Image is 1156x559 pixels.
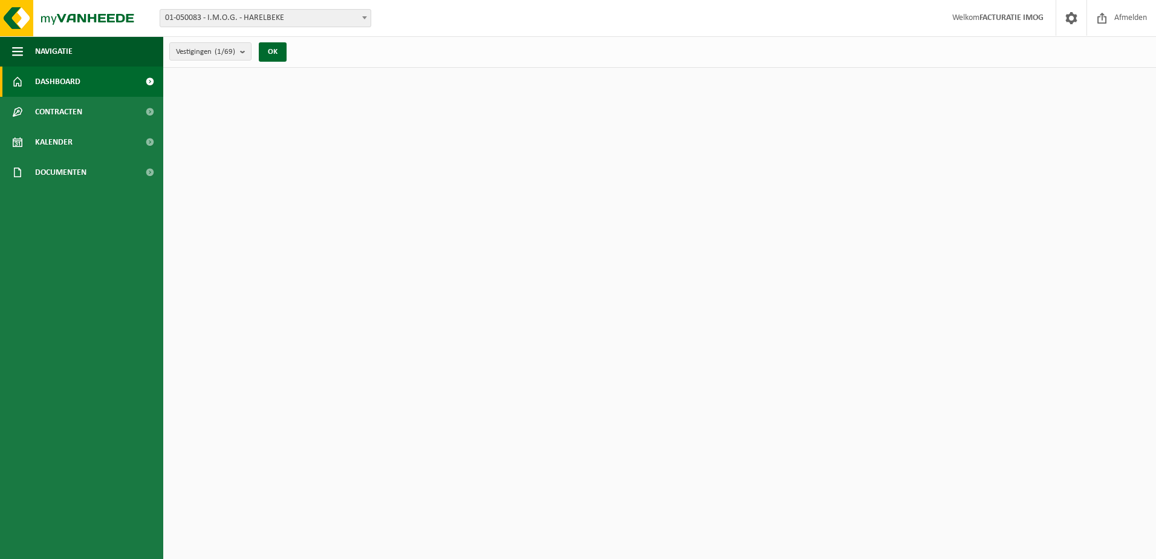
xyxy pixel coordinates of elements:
span: Kalender [35,127,73,157]
count: (1/69) [215,48,235,56]
span: Vestigingen [176,43,235,61]
span: Documenten [35,157,86,188]
span: 01-050083 - I.M.O.G. - HARELBEKE [160,9,371,27]
strong: FACTURATIE IMOG [979,13,1044,22]
span: Navigatie [35,36,73,67]
button: Vestigingen(1/69) [169,42,252,60]
span: Dashboard [35,67,80,97]
span: 01-050083 - I.M.O.G. - HARELBEKE [160,10,371,27]
span: Contracten [35,97,82,127]
button: OK [259,42,287,62]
